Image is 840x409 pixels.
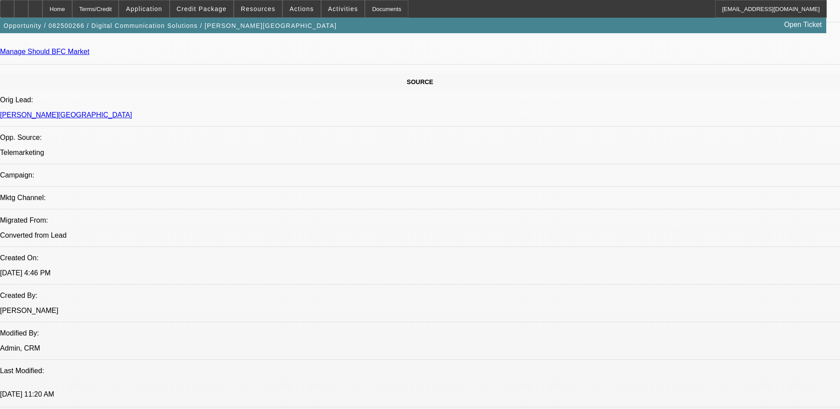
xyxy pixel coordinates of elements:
button: Credit Package [170,0,233,17]
button: Application [119,0,169,17]
span: Resources [241,5,275,12]
span: Activities [328,5,358,12]
button: Resources [234,0,282,17]
span: Opportunity / 082500266 / Digital Communication Solutions / [PERSON_NAME][GEOGRAPHIC_DATA] [4,22,337,29]
span: SOURCE [407,78,434,85]
a: Open Ticket [781,17,825,32]
span: Credit Package [177,5,227,12]
button: Activities [321,0,365,17]
span: Application [126,5,162,12]
span: Actions [290,5,314,12]
button: Actions [283,0,321,17]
